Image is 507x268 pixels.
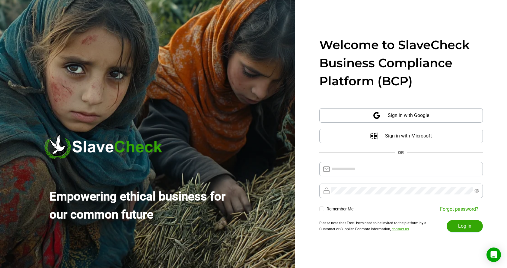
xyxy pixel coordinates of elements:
div: Empowering ethical business for our common future [49,188,238,224]
span: google [373,112,381,119]
span: eye-invisible [474,188,479,193]
button: Sign in with Google [319,108,483,123]
span: Log in [458,222,471,230]
span: windows [370,132,378,140]
span: Remember Me [324,206,356,212]
div: Welcome to SlaveCheck Business Compliance Platform (BCP) [319,36,483,90]
div: Open Intercom Messenger [486,248,501,262]
span: Please note that Free Users need to be invited to the platform by a Customer or Supplier. For mor... [319,221,426,231]
button: Sign in with Microsoft [319,129,483,143]
a: Forgot password? [440,206,478,212]
a: contact us [392,227,409,231]
span: Sign in with Microsoft [385,129,432,143]
div: OR [398,149,404,156]
button: Log in [447,220,483,232]
span: Sign in with Google [388,108,429,123]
